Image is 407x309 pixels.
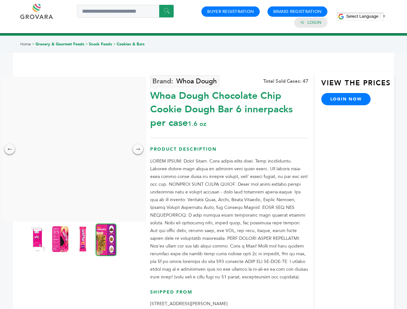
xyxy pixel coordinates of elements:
a: Brand Registration [273,9,322,14]
img: Whoa Dough Chocolate Chip Cookie Dough Bar 6 innerpacks per case 1.6 oz Nutrition Info [52,226,68,252]
div: ← [5,144,15,154]
a: Buyer Registration [207,9,254,14]
div: → [133,144,143,154]
p: LOREM IPSUM: Dolo! Sitam. Cons adipis elits doei. Temp incididuntu. Laboree dolore-magn aliqua en... [150,157,308,281]
span: ▼ [382,14,386,19]
a: Snack Foods [89,42,112,47]
input: Search a product or brand... [77,5,174,18]
img: Whoa Dough Chocolate Chip Cookie Dough Bar 6 innerpacks per case 1.6 oz Product Label [30,226,46,252]
img: Whoa Dough Chocolate Chip Cookie Dough Bar 6 innerpacks per case 1.6 oz [75,226,91,252]
div: Whoa Dough Chocolate Chip Cookie Dough Bar 6 innerpacks per case [150,86,308,130]
h3: View the Prices [321,78,394,93]
span: Select Language [346,14,378,19]
a: Whoa Dough [150,75,219,87]
h3: Product Description [150,146,308,157]
div: Total Sold Cases: 47 [263,78,308,85]
span: > [32,42,34,47]
a: Login [307,20,322,25]
h3: Shipped From [150,289,308,300]
a: Home [20,42,31,47]
img: Whoa Dough Chocolate Chip Cookie Dough Bar 6 innerpacks per case 1.6 oz [96,223,117,256]
a: Select Language​ [346,14,386,19]
a: Cookies & Bars [117,42,145,47]
a: login now [321,93,371,105]
span: 1.6 oz [188,119,206,128]
span: > [113,42,116,47]
span: > [85,42,88,47]
a: Grocery & Gourmet Foods [35,42,84,47]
